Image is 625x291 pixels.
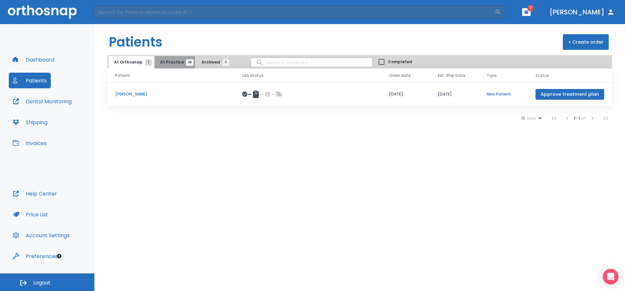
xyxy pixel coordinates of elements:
[109,56,232,68] div: tabs
[223,59,229,66] span: 11
[525,116,536,121] span: rows
[145,59,152,66] span: 1
[535,89,604,100] button: Approve treatment plan
[535,73,549,79] span: Status
[430,82,479,106] td: [DATE]
[389,73,411,79] span: Order date
[160,59,190,65] span: At Practice
[115,73,130,79] span: Patient
[388,59,412,65] span: Completed
[8,5,77,19] img: Orthosnap
[438,73,465,79] span: Est. Ship Date
[574,115,581,121] span: 1 - 1
[109,32,162,52] h1: Patients
[93,6,495,19] input: Search by Patient Name or Case #
[115,91,227,97] p: [PERSON_NAME]
[563,34,609,50] button: + Create order
[9,94,76,109] button: Dental Monitoring
[381,82,430,106] td: [DATE]
[33,279,50,286] span: Logout
[603,269,618,284] div: Open Intercom Messenger
[487,73,497,79] span: Type
[242,73,264,79] span: Lab status
[9,52,58,67] button: Dashboard
[527,5,534,11] span: 7
[114,59,148,65] span: At Orthosnap
[9,186,61,201] button: Help Center
[9,73,51,88] button: Patients
[9,114,51,130] button: Shipping
[581,115,586,121] span: of 1
[9,227,74,243] button: Account Settings
[547,6,617,18] button: [PERSON_NAME]
[186,59,194,66] span: 58
[9,207,52,222] button: Price List
[521,116,525,121] span: 10
[9,248,62,264] button: Preferences
[251,56,372,69] input: search
[487,91,520,97] p: New Patient
[201,59,226,65] span: Archived
[56,253,62,259] div: Tooltip anchor
[9,135,50,151] button: Invoices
